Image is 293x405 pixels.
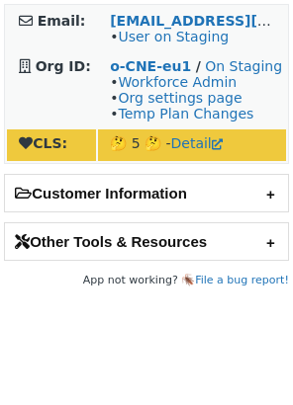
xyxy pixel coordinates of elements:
a: User on Staging [118,29,229,44]
td: 🤔 5 🤔 - [98,129,286,161]
h2: Other Tools & Resources [5,223,288,260]
a: o-CNE-eu1 [110,58,191,74]
a: On Staging [205,58,282,74]
a: Workforce Admin [118,74,237,90]
strong: CLS: [19,135,67,151]
strong: Email: [38,13,86,29]
span: • • • [110,74,253,121]
a: File a bug report! [195,274,289,286]
footer: App not working? 🪳 [4,271,289,290]
a: Temp Plan Changes [118,106,253,121]
h2: Customer Information [5,175,288,211]
strong: / [196,58,201,74]
a: Detail [171,135,223,151]
span: • [110,29,229,44]
strong: Org ID: [36,58,91,74]
a: Org settings page [118,90,242,106]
